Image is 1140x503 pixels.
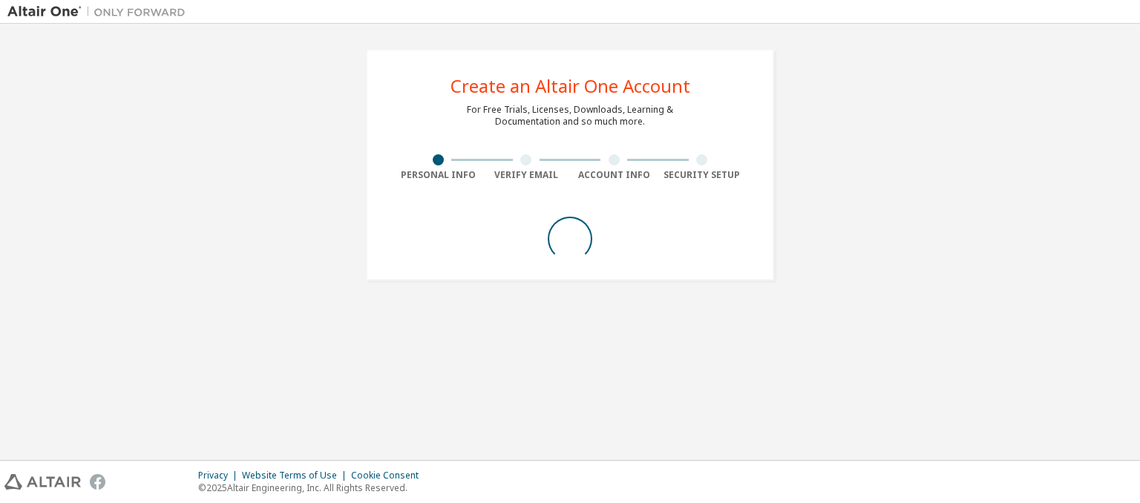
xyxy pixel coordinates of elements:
img: Altair One [7,4,193,19]
div: Create an Altair One Account [451,77,690,95]
div: Cookie Consent [351,470,427,481]
div: Privacy [198,470,242,481]
div: Account Info [570,169,658,181]
img: altair_logo.svg [4,474,81,490]
p: © 2025 Altair Engineering, Inc. All Rights Reserved. [198,481,427,494]
div: For Free Trials, Licenses, Downloads, Learning & Documentation and so much more. [467,104,673,128]
div: Security Setup [658,169,747,181]
div: Personal Info [394,169,482,181]
img: facebook.svg [90,474,105,490]
div: Verify Email [482,169,571,181]
div: Website Terms of Use [242,470,351,481]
